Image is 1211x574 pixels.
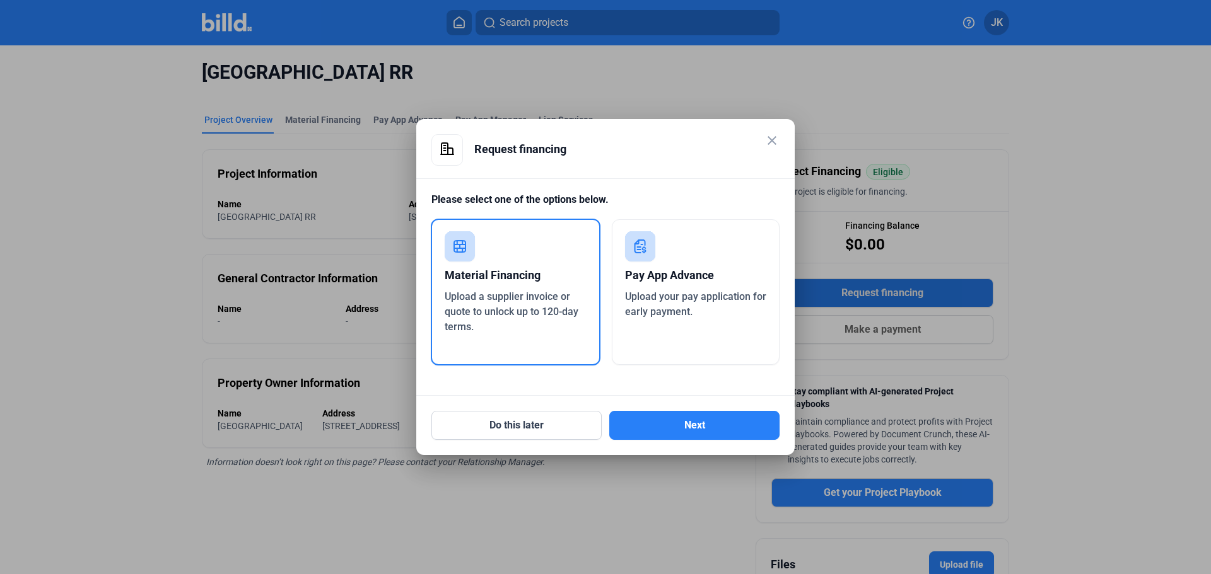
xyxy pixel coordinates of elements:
[431,192,780,219] div: Please select one of the options below.
[445,290,578,333] span: Upload a supplier invoice or quote to unlock up to 120-day terms.
[474,134,780,164] div: Request financing
[625,290,766,318] span: Upload your pay application for early payment.
[431,411,602,440] button: Do this later
[609,411,780,440] button: Next
[445,261,587,289] div: Material Financing
[764,133,780,148] mat-icon: close
[625,261,767,289] div: Pay App Advance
